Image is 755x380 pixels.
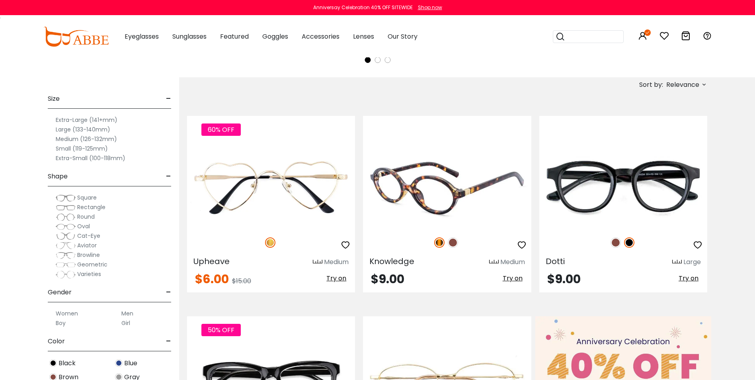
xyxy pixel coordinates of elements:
[371,270,404,288] span: $9.00
[56,125,110,134] label: Large (133-140mm)
[265,237,275,248] img: Gold
[324,257,349,267] div: Medium
[77,261,107,268] span: Geometric
[56,194,76,202] img: Square.png
[611,237,621,248] img: Brown
[56,309,78,318] label: Women
[201,324,241,336] span: 50% OFF
[43,27,109,47] img: abbeglasses.com
[679,274,698,283] span: Try on
[56,153,125,163] label: Extra-Small (100-118mm)
[313,259,322,265] img: size ruler
[48,89,60,108] span: Size
[539,145,707,229] img: Black Dotti - Acetate ,Universal Bridge Fit
[48,332,65,351] span: Color
[414,4,442,11] a: Shop now
[683,257,701,267] div: Large
[77,222,90,230] span: Oval
[124,358,137,368] span: Blue
[547,270,581,288] span: $9.00
[418,4,442,11] div: Shop now
[59,358,76,368] span: Black
[672,259,682,265] img: size ruler
[77,194,97,202] span: Square
[77,203,105,211] span: Rectangle
[326,274,346,283] span: Try on
[313,4,413,11] div: Anniversay Celebration 40% OFF SITEWIDE
[324,273,349,284] button: Try on
[232,276,251,286] span: $15.00
[500,273,525,284] button: Try on
[166,283,171,302] span: -
[56,318,66,328] label: Boy
[434,237,445,248] img: Tortoise
[195,270,229,288] span: $6.00
[56,213,76,221] img: Round.png
[546,256,565,267] span: Dotti
[363,145,531,229] img: Tortoise Knowledge - Acetate ,Universal Bridge Fit
[489,259,499,265] img: size ruler
[56,270,76,279] img: Varieties.png
[77,213,95,221] span: Round
[49,359,57,367] img: Black
[56,144,108,153] label: Small (119-125mm)
[56,204,76,212] img: Rectangle.png
[56,261,76,269] img: Geometric.png
[56,134,117,144] label: Medium (126-132mm)
[166,167,171,186] span: -
[353,32,374,41] span: Lenses
[624,237,634,248] img: Black
[56,232,76,240] img: Cat-Eye.png
[121,309,133,318] label: Men
[166,332,171,351] span: -
[500,257,525,267] div: Medium
[56,223,76,231] img: Oval.png
[56,251,76,259] img: Browline.png
[448,237,458,248] img: Brown
[48,167,68,186] span: Shape
[369,256,414,267] span: Knowledge
[639,80,663,89] span: Sort by:
[125,32,159,41] span: Eyeglasses
[56,115,117,125] label: Extra-Large (141+mm)
[193,256,230,267] span: Upheave
[56,242,76,250] img: Aviator.png
[187,145,355,229] img: Gold Upheave - Metal ,Adjust Nose Pads
[48,283,72,302] span: Gender
[676,273,701,284] button: Try on
[77,251,100,259] span: Browline
[302,32,339,41] span: Accessories
[262,32,288,41] span: Goggles
[503,274,523,283] span: Try on
[115,359,123,367] img: Blue
[77,270,101,278] span: Varieties
[77,232,100,240] span: Cat-Eye
[220,32,249,41] span: Featured
[388,32,417,41] span: Our Story
[666,78,699,92] span: Relevance
[201,123,241,136] span: 60% OFF
[172,32,207,41] span: Sunglasses
[77,241,97,249] span: Aviator
[121,318,130,328] label: Girl
[166,89,171,108] span: -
